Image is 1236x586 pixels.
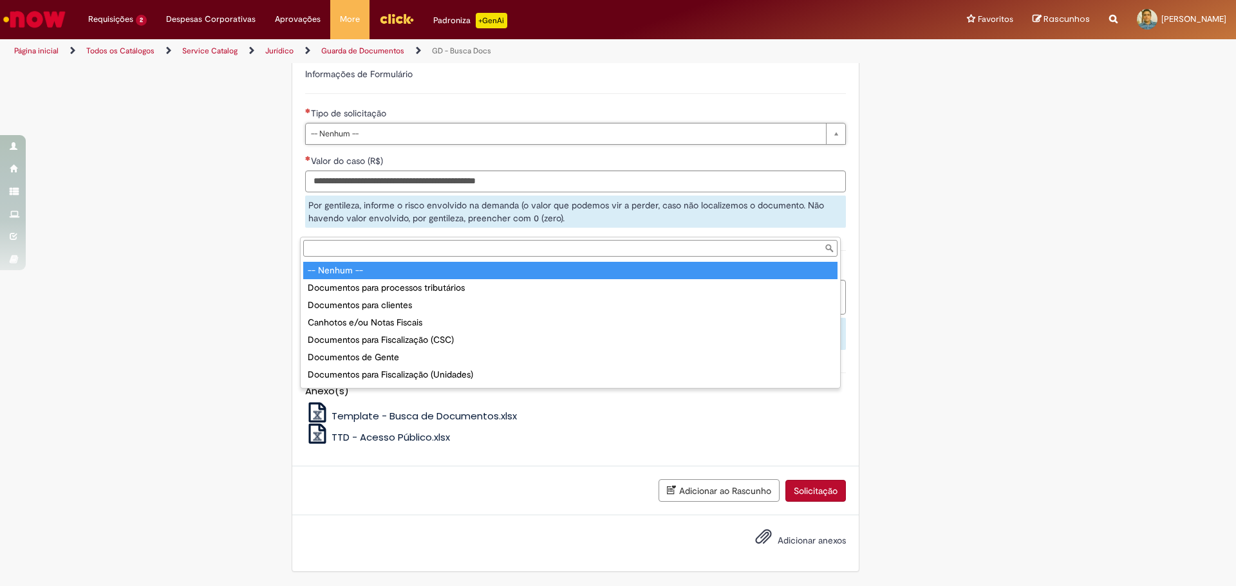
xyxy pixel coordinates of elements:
[303,349,838,366] div: Documentos de Gente
[301,259,840,388] ul: Tipo de solicitação
[303,366,838,383] div: Documentos para Fiscalização (Unidades)
[303,297,838,314] div: Documentos para clientes
[303,279,838,297] div: Documentos para processos tributários
[303,314,838,331] div: Canhotos e/ou Notas Fiscais
[303,331,838,349] div: Documentos para Fiscalização (CSC)
[303,262,838,279] div: -- Nenhum --
[303,383,838,401] div: Documentos Diversos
